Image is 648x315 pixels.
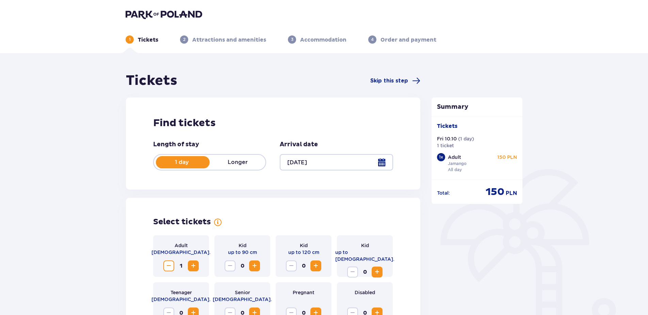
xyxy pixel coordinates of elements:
[361,242,369,249] p: Kid
[437,142,454,149] p: 1 ticket
[129,36,131,43] p: 1
[126,35,158,44] div: 1Tickets
[347,267,358,277] button: Decrease
[228,249,257,256] p: up to 90 cm
[288,249,319,256] p: up to 120 cm
[437,190,450,196] p: Total :
[432,103,523,111] p: Summary
[298,260,309,271] span: 0
[310,260,321,271] button: Increase
[486,185,504,198] span: 150
[458,135,474,142] p: ( 1 day )
[249,260,260,271] button: Increase
[126,72,177,89] h1: Tickets
[153,217,211,227] h2: Select tickets
[213,296,272,303] p: [DEMOGRAPHIC_DATA].
[372,267,383,277] button: Increase
[183,36,185,43] p: 2
[286,260,297,271] button: Decrease
[288,35,346,44] div: 3Accommodation
[239,242,246,249] p: Kid
[300,36,346,44] p: Accommodation
[180,35,266,44] div: 2Attractions and amenities
[151,249,211,256] p: [DEMOGRAPHIC_DATA].
[192,36,266,44] p: Attractions and amenities
[370,77,420,85] a: Skip this step
[497,154,517,161] p: 150 PLN
[380,36,436,44] p: Order and payment
[370,77,408,85] span: Skip this step
[138,36,158,44] p: Tickets
[210,159,265,166] p: Longer
[448,161,467,167] p: Jamango
[355,289,375,296] p: Disabled
[291,36,293,43] p: 3
[437,135,457,142] p: Fri 10.10
[371,36,374,43] p: 4
[448,154,461,161] p: Adult
[359,267,370,277] span: 0
[163,260,174,271] button: Decrease
[448,167,462,173] p: All day
[368,35,436,44] div: 4Order and payment
[335,249,394,262] p: up to [DEMOGRAPHIC_DATA].
[188,260,199,271] button: Increase
[293,289,314,296] p: Pregnant
[235,289,250,296] p: Senior
[153,140,199,149] p: Length of stay
[175,242,188,249] p: Adult
[126,10,202,19] img: Park of Poland logo
[153,117,393,130] h2: Find tickets
[171,289,192,296] p: Teenager
[506,190,517,197] span: PLN
[225,260,236,271] button: Decrease
[300,242,308,249] p: Kid
[151,296,211,303] p: [DEMOGRAPHIC_DATA].
[280,140,318,149] p: Arrival date
[437,153,445,161] div: 1 x
[237,260,248,271] span: 0
[154,159,210,166] p: 1 day
[176,260,187,271] span: 1
[437,122,457,130] p: Tickets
